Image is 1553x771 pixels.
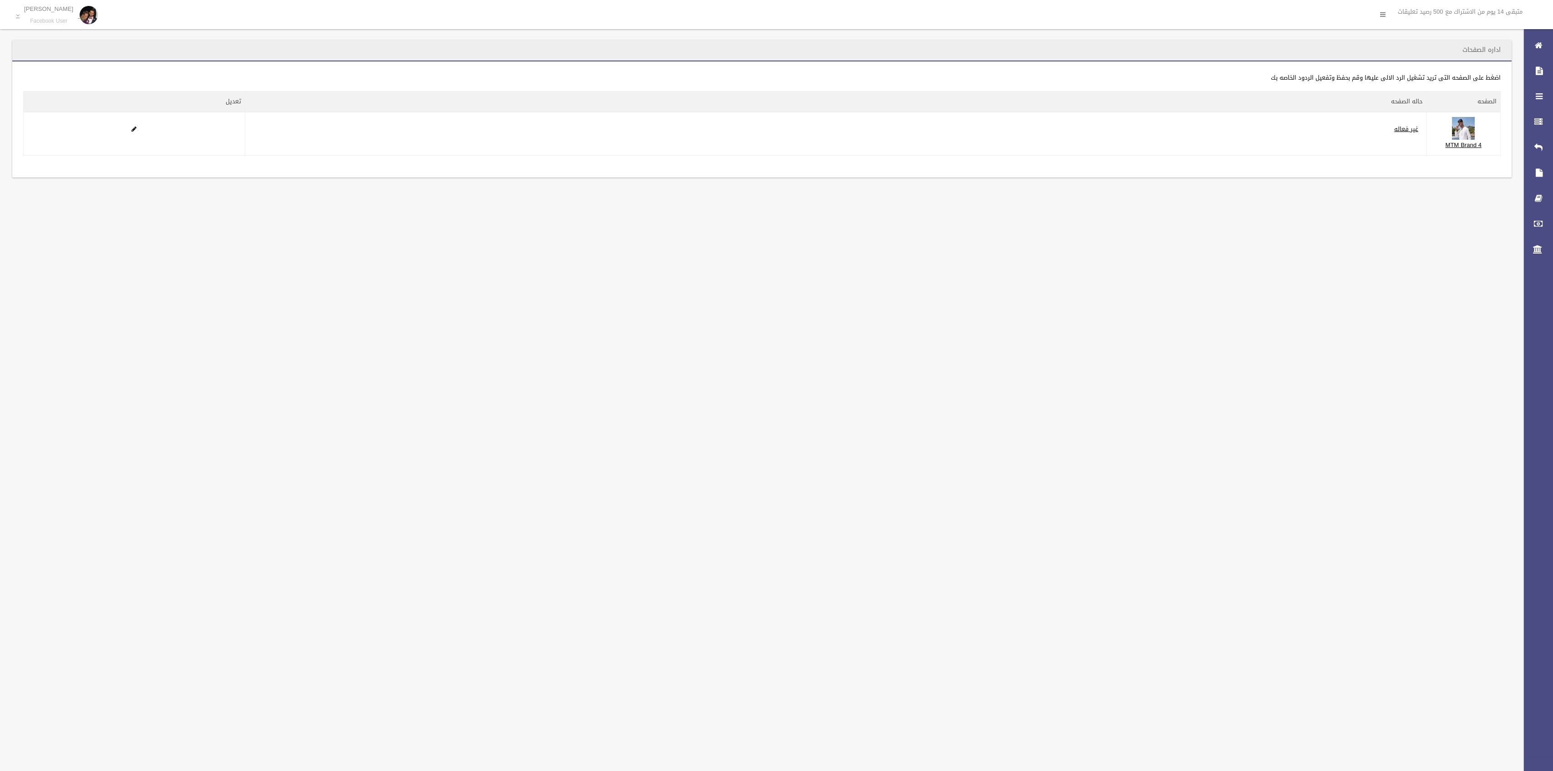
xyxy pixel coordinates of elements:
th: حاله الصفحه [245,91,1427,112]
a: MTM Brand 4 [1446,139,1482,151]
p: [PERSON_NAME] [24,5,73,12]
a: Edit [1452,123,1475,135]
th: تعديل [24,91,245,112]
a: غير فعاله [1394,123,1418,135]
small: Facebook User [24,18,73,25]
img: 516003548_1314134340048886_3124383176133256987_n.jpg [1452,117,1475,140]
th: الصفحه [1427,91,1500,112]
header: اداره الصفحات [1452,41,1512,59]
div: اضغط على الصفحه التى تريد تشغيل الرد الالى عليها وقم بحفظ وتفعيل الردود الخاصه بك [23,72,1501,83]
a: Edit [132,123,137,135]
